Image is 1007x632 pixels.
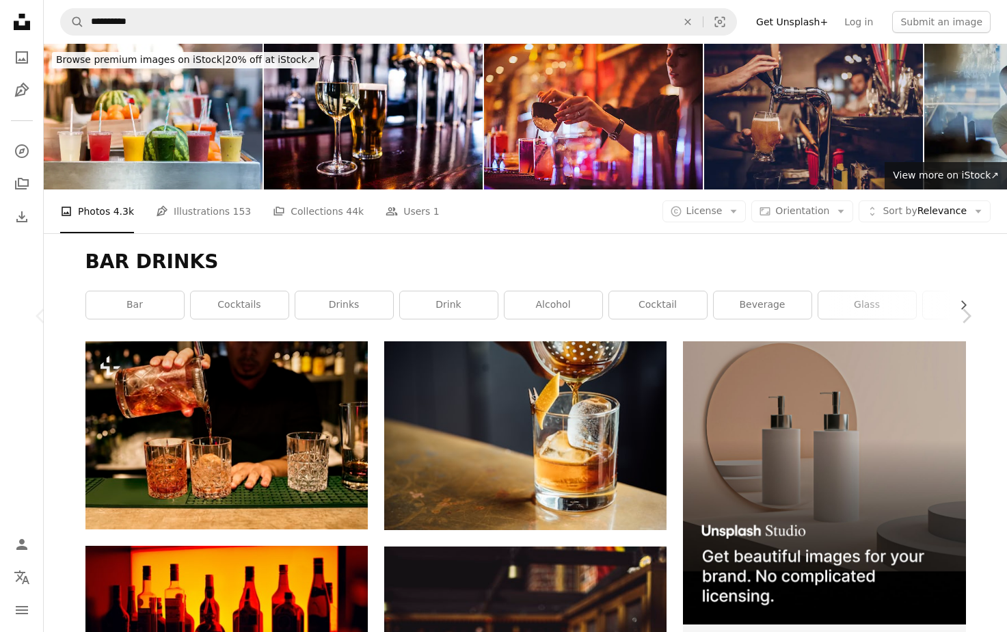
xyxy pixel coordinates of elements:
button: License [662,200,747,222]
a: drinks [295,291,393,319]
a: cocktails [191,291,288,319]
button: Search Unsplash [61,9,84,35]
a: Collections 44k [273,189,364,233]
span: Orientation [775,205,829,216]
img: Pouring beer [704,44,923,189]
img: Midsection of young female bartender preparing cocktails in cocktail bar [484,44,703,189]
img: file-1715714113747-b8b0561c490eimage [683,341,965,624]
h1: BAR DRINKS [85,250,966,274]
a: beverage [714,291,811,319]
span: License [686,205,723,216]
span: 153 [233,204,252,219]
form: Find visuals sitewide [60,8,737,36]
a: Illustrations 153 [156,189,251,233]
button: Sort byRelevance [859,200,991,222]
span: 44k [346,204,364,219]
span: View more on iStock ↗ [893,170,999,181]
button: Clear [673,9,703,35]
a: drink [400,291,498,319]
button: Orientation [751,200,853,222]
button: Submit an image [892,11,991,33]
a: Next [925,250,1007,382]
button: Language [8,564,36,591]
button: Visual search [703,9,736,35]
a: glass [818,291,916,319]
img: Close up of a glass of wine and a beer [264,44,483,189]
a: Users 1 [386,189,440,233]
img: Close up of fresh fruit smoothies and juices in a row for sale on vegetarian market stall [44,44,263,189]
span: Relevance [883,205,967,218]
img: Bartender making drinks [85,341,368,529]
a: Bartender making drinks [85,429,368,441]
a: Collections [8,170,36,198]
span: Browse premium images on iStock | [56,54,225,65]
img: liquor pouring on clear shot glass [384,341,667,530]
a: Get Unsplash+ [748,11,836,33]
button: Menu [8,596,36,624]
a: Log in / Sign up [8,531,36,558]
span: 20% off at iStock ↗ [56,54,315,65]
a: Log in [836,11,881,33]
a: Download History [8,203,36,231]
span: Sort by [883,205,917,216]
a: Explore [8,137,36,165]
a: liquor pouring on clear shot glass [384,430,667,442]
a: cocktail [609,291,707,319]
a: View more on iStock↗ [885,162,1007,189]
a: Photos [8,44,36,71]
a: bar [86,291,184,319]
a: Illustrations [8,77,36,104]
a: alcohol [505,291,602,319]
a: Browse premium images on iStock|20% off at iStock↗ [44,44,327,77]
span: 1 [433,204,440,219]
